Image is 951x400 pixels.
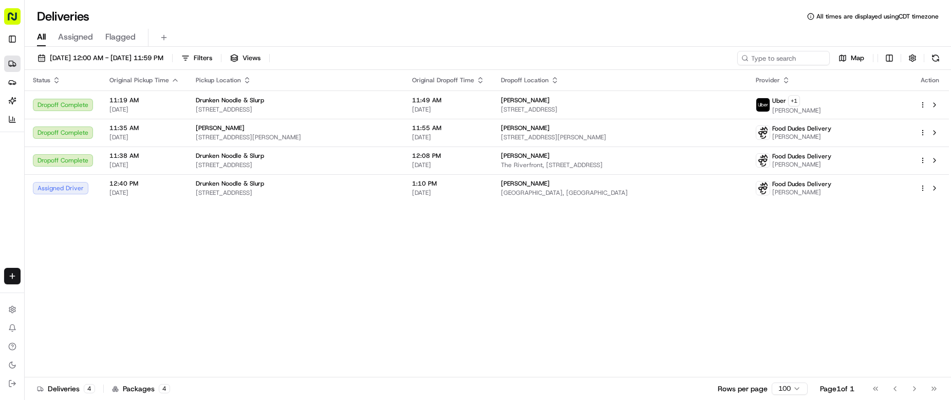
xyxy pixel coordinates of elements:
[22,99,40,117] img: 8016278978528_b943e370aa5ada12b00a_72.png
[105,31,136,43] span: Flagged
[501,133,739,141] span: [STREET_ADDRESS][PERSON_NAME]
[788,95,800,106] button: +1
[737,51,830,65] input: Type to search
[820,384,854,394] div: Page 1 of 1
[21,230,79,241] span: Knowledge Base
[501,96,550,104] span: [PERSON_NAME]
[109,105,179,114] span: [DATE]
[50,53,163,63] span: [DATE] 12:00 AM - [DATE] 11:59 PM
[102,256,124,263] span: Pylon
[84,384,95,393] div: 4
[412,179,484,188] span: 1:10 PM
[196,161,396,169] span: [STREET_ADDRESS]
[21,188,29,196] img: 1736555255976-a54dd68f-1ca7-489b-9aae-adbdc363a1c4
[10,150,27,167] img: FDD Support
[196,96,264,104] span: Drunken Noodle & Slurp
[83,226,169,245] a: 💻API Documentation
[10,42,187,58] p: Welcome 👋
[412,124,484,132] span: 11:55 AM
[816,12,939,21] span: All times are displayed using CDT timezone
[412,152,484,160] span: 12:08 PM
[87,231,95,240] div: 💻
[109,76,169,84] span: Original Pickup Time
[412,161,484,169] span: [DATE]
[33,76,50,84] span: Status
[772,133,831,141] span: [PERSON_NAME]
[159,384,170,393] div: 4
[91,188,112,196] span: [DATE]
[10,99,29,117] img: 1736555255976-a54dd68f-1ca7-489b-9aae-adbdc363a1c4
[97,230,165,241] span: API Documentation
[718,384,768,394] p: Rows per page
[109,179,179,188] span: 12:40 PM
[772,188,831,196] span: [PERSON_NAME]
[109,133,179,141] span: [DATE]
[772,106,821,115] span: [PERSON_NAME]
[501,152,550,160] span: [PERSON_NAME]
[79,160,100,168] span: [DATE]
[159,132,187,144] button: See all
[772,160,831,169] span: [PERSON_NAME]
[37,31,46,43] span: All
[72,255,124,263] a: Powered byPylon
[851,53,864,63] span: Map
[196,76,241,84] span: Pickup Location
[196,189,396,197] span: [STREET_ADDRESS]
[32,160,71,168] span: FDD Support
[501,105,739,114] span: [STREET_ADDRESS]
[175,102,187,114] button: Start new chat
[109,96,179,104] span: 11:19 AM
[109,124,179,132] span: 11:35 AM
[772,97,786,105] span: Uber
[194,53,212,63] span: Filters
[196,124,245,132] span: [PERSON_NAME]
[37,8,89,25] h1: Deliveries
[756,154,770,167] img: food_dudes.png
[196,179,264,188] span: Drunken Noodle & Slurp
[10,134,66,142] div: Past conversations
[46,99,169,109] div: Start new chat
[243,53,260,63] span: Views
[501,179,550,188] span: [PERSON_NAME]
[6,226,83,245] a: 📗Knowledge Base
[37,384,95,394] div: Deliveries
[10,11,31,31] img: Nash
[58,31,93,43] span: Assigned
[928,51,943,65] button: Refresh
[501,161,739,169] span: The Riverfront, [STREET_ADDRESS]
[772,124,831,133] span: Food Dudes Delivery
[501,124,550,132] span: [PERSON_NAME]
[196,105,396,114] span: [STREET_ADDRESS]
[10,231,18,240] div: 📗
[756,126,770,139] img: food_dudes.png
[109,189,179,197] span: [DATE]
[834,51,869,65] button: Map
[196,152,264,160] span: Drunken Noodle & Slurp
[112,384,170,394] div: Packages
[756,181,770,195] img: food_dudes.png
[27,67,170,78] input: Clear
[46,109,141,117] div: We're available if you need us!
[412,105,484,114] span: [DATE]
[756,98,770,112] img: uber-new-logo.jpeg
[85,188,89,196] span: •
[412,133,484,141] span: [DATE]
[501,189,739,197] span: [GEOGRAPHIC_DATA], [GEOGRAPHIC_DATA]
[412,189,484,197] span: [DATE]
[919,76,941,84] div: Action
[109,161,179,169] span: [DATE]
[226,51,265,65] button: Views
[32,188,83,196] span: [PERSON_NAME]
[756,76,780,84] span: Provider
[772,180,831,188] span: Food Dudes Delivery
[177,51,217,65] button: Filters
[412,76,474,84] span: Original Dropoff Time
[33,51,168,65] button: [DATE] 12:00 AM - [DATE] 11:59 PM
[109,152,179,160] span: 11:38 AM
[73,160,77,168] span: •
[772,152,831,160] span: Food Dudes Delivery
[10,178,27,194] img: Asif Zaman Khan
[501,76,549,84] span: Dropoff Location
[196,133,396,141] span: [STREET_ADDRESS][PERSON_NAME]
[412,96,484,104] span: 11:49 AM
